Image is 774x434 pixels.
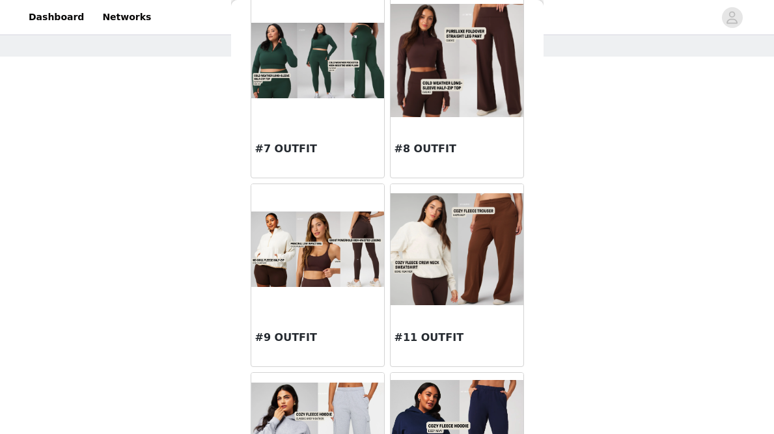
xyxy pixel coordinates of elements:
[94,3,159,32] a: Networks
[394,141,519,157] h3: #8 OUTFIT
[255,141,380,157] h3: #7 OUTFIT
[726,7,738,28] div: avatar
[251,211,384,286] img: #9 OUTFIT
[394,330,519,346] h3: #11 OUTFIT
[251,23,384,98] img: #7 OUTFIT
[21,3,92,32] a: Dashboard
[391,193,523,306] img: #11 OUTFIT
[255,330,380,346] h3: #9 OUTFIT
[391,4,523,117] img: #8 OUTFIT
